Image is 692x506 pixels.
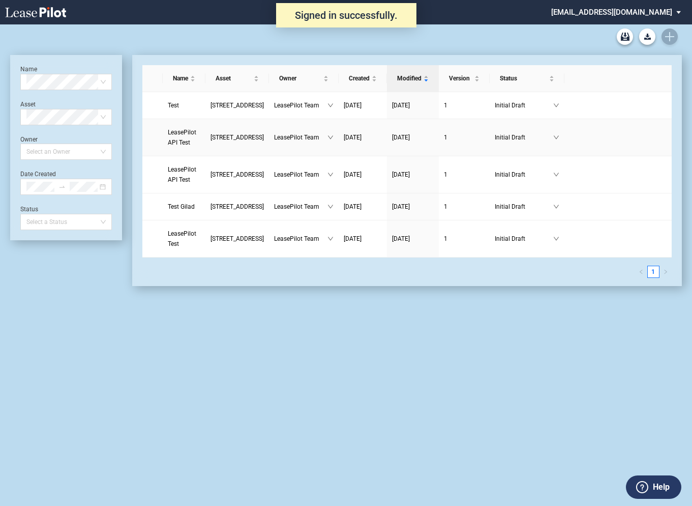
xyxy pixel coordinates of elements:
[647,266,659,278] li: 1
[20,101,36,108] label: Asset
[344,102,362,109] span: [DATE]
[168,129,196,146] span: LeasePilot API Test
[626,475,681,499] button: Help
[444,134,447,141] span: 1
[210,171,264,178] span: 109 State Street
[327,204,334,210] span: down
[274,132,327,143] span: LeasePilot Team
[349,73,370,83] span: Created
[553,102,559,108] span: down
[339,65,387,92] th: Created
[274,202,327,212] span: LeasePilot Team
[444,170,485,180] a: 1
[327,236,334,242] span: down
[20,66,37,73] label: Name
[392,134,410,141] span: [DATE]
[344,235,362,242] span: [DATE]
[553,236,559,242] span: down
[553,204,559,210] span: down
[439,65,490,92] th: Version
[495,202,553,212] span: Initial Draft
[387,65,439,92] th: Modified
[344,132,382,143] a: [DATE]
[344,234,382,244] a: [DATE]
[659,266,672,278] button: right
[444,132,485,143] a: 1
[490,65,564,92] th: Status
[168,229,200,249] a: LeasePilot Test
[495,132,553,143] span: Initial Draft
[495,234,553,244] span: Initial Draft
[210,100,264,110] a: [STREET_ADDRESS]
[449,73,472,83] span: Version
[392,100,434,110] a: [DATE]
[635,266,647,278] li: Previous Page
[495,100,553,110] span: Initial Draft
[210,134,264,141] span: 109 State Street
[210,170,264,180] a: [STREET_ADDRESS]
[648,266,659,277] a: 1
[392,202,434,212] a: [DATE]
[168,230,196,247] span: LeasePilot Test
[210,203,264,210] span: 109 State Street
[635,266,647,278] button: left
[344,202,382,212] a: [DATE]
[210,132,264,143] a: [STREET_ADDRESS]
[168,202,200,212] a: Test Gilad
[168,203,195,210] span: Test Gilad
[20,136,38,143] label: Owner
[663,269,668,274] span: right
[216,73,252,83] span: Asset
[168,166,196,183] span: LeasePilot API Test
[444,102,447,109] span: 1
[444,203,447,210] span: 1
[58,183,66,190] span: to
[344,134,362,141] span: [DATE]
[168,102,179,109] span: Test
[327,134,334,140] span: down
[168,100,200,110] a: Test
[639,269,644,274] span: left
[653,481,670,494] label: Help
[274,100,327,110] span: LeasePilot Team
[279,73,321,83] span: Owner
[210,102,264,109] span: 109 State Street
[444,202,485,212] a: 1
[269,65,339,92] th: Owner
[392,235,410,242] span: [DATE]
[205,65,269,92] th: Asset
[20,206,38,213] label: Status
[500,73,547,83] span: Status
[392,102,410,109] span: [DATE]
[327,102,334,108] span: down
[274,234,327,244] span: LeasePilot Team
[210,234,264,244] a: [STREET_ADDRESS]
[639,29,655,45] a: Download Blank Form
[392,132,434,143] a: [DATE]
[344,170,382,180] a: [DATE]
[344,171,362,178] span: [DATE]
[276,3,416,27] div: Signed in successfully.
[210,235,264,242] span: 109 State Street
[327,172,334,178] span: down
[163,65,205,92] th: Name
[444,235,447,242] span: 1
[20,171,56,178] label: Date Created
[444,234,485,244] a: 1
[344,203,362,210] span: [DATE]
[392,171,410,178] span: [DATE]
[659,266,672,278] li: Next Page
[392,170,434,180] a: [DATE]
[553,172,559,178] span: down
[168,164,200,185] a: LeasePilot API Test
[495,170,553,180] span: Initial Draft
[553,134,559,140] span: down
[210,202,264,212] a: [STREET_ADDRESS]
[392,203,410,210] span: [DATE]
[392,234,434,244] a: [DATE]
[274,170,327,180] span: LeasePilot Team
[617,29,633,45] a: Archive
[173,73,188,83] span: Name
[58,183,66,190] span: swap-right
[397,73,422,83] span: Modified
